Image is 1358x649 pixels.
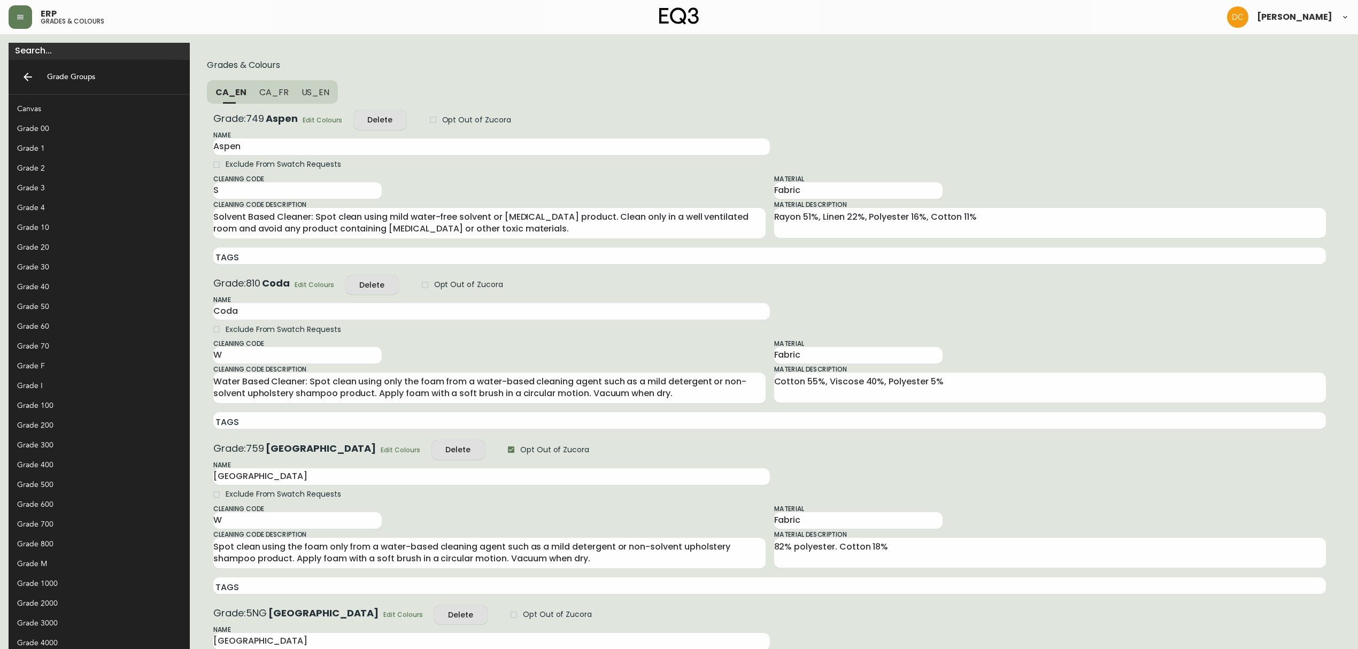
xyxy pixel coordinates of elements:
div: Grade 700 [9,514,190,534]
span: Exclude From Swatch Requests [226,324,341,335]
b: Aspen [266,112,298,125]
div: Grade 20 [9,237,190,257]
div: Grade 3 [9,178,190,198]
div: Grade 2000 [9,593,190,613]
span: CA_EN [215,87,246,98]
div: Grade 30 [9,257,190,277]
div: Canvas [9,99,190,119]
div: Grade 60 [17,321,164,332]
h5: Grades & Colours [207,60,1332,71]
div: Grade 10 [17,222,164,233]
div: Grade 3000 [17,617,164,629]
div: Grade 200 [9,415,190,435]
div: Grade I [9,376,190,396]
div: Grade 50 [17,301,164,312]
div: Delete [445,443,470,457]
div: Grade 100 [17,400,164,411]
div: Grade 800 [9,534,190,554]
span: ERP [41,10,57,18]
span: US_EN [302,87,330,98]
div: Delete [448,608,473,622]
div: Grade 4000 [17,637,164,648]
div: Grade 3 [17,182,164,194]
button: Delete [345,275,399,295]
span: Exclude From Swatch Requests [226,159,341,170]
span: Edit Colours [303,114,342,126]
div: Grade 200 [17,420,164,431]
div: Grade I [17,380,164,391]
div: Grade M [17,558,164,569]
div: Grade 300 [17,439,164,451]
button: Edit Colours [300,113,345,126]
div: Grade 2 [9,158,190,178]
button: Delete [434,605,488,625]
img: 7eb451d6983258353faa3212700b340b [1227,6,1248,28]
textarea: 82% polyester. Cotton 18% [774,541,1326,565]
span: CA_FR [259,87,289,98]
textarea: Spot clean using the foam only from a water-based cleaning agent such as a mild detergent or non-... [213,541,766,565]
button: Delete [431,440,485,460]
div: Grade 500 [17,479,164,490]
div: Grade 40 [9,277,190,297]
span: Grade: 810 [213,276,260,290]
div: Grade 400 [9,455,190,475]
div: Grade 600 [17,499,164,510]
div: Grade 1 [17,143,164,154]
input: Search... [15,43,183,60]
div: Grade 00 [9,119,190,138]
span: Edit Colours [383,609,423,620]
b: [GEOGRAPHIC_DATA] [268,606,379,620]
span: Opt Out of Zucora [520,444,589,455]
span: Edit Colours [381,444,420,455]
div: Grade 50 [9,297,190,316]
div: Grade 800 [17,538,164,550]
div: Grade 100 [9,396,190,415]
img: logo [659,7,699,25]
div: Delete [367,113,392,127]
div: Grade 20 [17,242,164,253]
div: Grade 4 [17,202,164,213]
span: Grade: 5NG [213,606,267,620]
div: Grade M [9,554,190,574]
div: Grade F [9,356,190,376]
div: Grade 400 [17,459,164,470]
span: Grade: 749 [213,112,264,125]
h5: grades & colours [41,18,104,25]
div: Grade 10 [9,218,190,237]
div: Grade 00 [17,123,164,134]
div: Grade 30 [17,261,164,273]
span: Edit Colours [295,279,334,290]
span: Grade: 759 [213,442,264,455]
div: Grade 2 [17,163,164,174]
div: Grade 40 [17,281,164,292]
div: Grade 70 [17,341,164,352]
b: [GEOGRAPHIC_DATA] [266,442,376,455]
div: Canvas [17,103,164,114]
div: Grade 60 [9,316,190,336]
b: Coda [262,276,290,290]
div: Grade 2000 [17,598,164,609]
span: Opt Out of Zucora [442,114,511,126]
a: Back [15,64,41,90]
div: Grade F [17,360,164,372]
span: Opt Out of Zucora [434,279,503,290]
div: Grade 300 [9,435,190,455]
div: Grade 600 [9,495,190,514]
button: Edit Colours [292,279,337,291]
textarea: Cotton 55%, Viscose 40%, Polyester 5% [774,376,1326,399]
span: Opt Out of Zucora [523,609,592,620]
button: Edit Colours [378,443,423,456]
span: Exclude From Swatch Requests [226,489,341,500]
textarea: Rayon 51%, Linen 22%, Polyester 16%, Cotton 11% [774,211,1326,235]
div: Grade 1000 [9,574,190,593]
button: Delete [353,110,407,130]
div: Grade 700 [17,519,164,530]
div: Grade 500 [9,475,190,495]
div: Grade 70 [9,336,190,356]
div: Delete [359,279,384,292]
button: Edit Colours [381,608,426,621]
div: Grade 1 [9,138,190,158]
div: Grade 1000 [17,578,164,589]
textarea: Solvent Based Cleaner: Spot clean using mild water-free solvent or [MEDICAL_DATA] product. Clean ... [213,211,766,235]
div: Grade 4 [9,198,190,218]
